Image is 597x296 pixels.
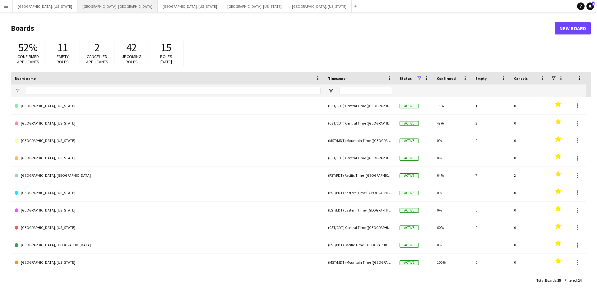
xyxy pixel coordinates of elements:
span: Cancels [514,76,528,81]
div: 0% [433,202,472,219]
span: 52% [18,41,38,54]
span: Active [400,173,419,178]
div: 0 [472,271,510,288]
div: 60% [433,219,472,236]
div: (CST/CDT) Central Time ([GEOGRAPHIC_DATA] & [GEOGRAPHIC_DATA]) [324,97,396,114]
h1: Boards [11,24,555,33]
div: 0 [510,254,549,271]
div: (MST/MDT) Mountain Time ([GEOGRAPHIC_DATA] & [GEOGRAPHIC_DATA]) [324,254,396,271]
div: (CST/CDT) Central Time ([GEOGRAPHIC_DATA] & [GEOGRAPHIC_DATA]) [324,219,396,236]
div: (PST/PDT) Pacific Time ([GEOGRAPHIC_DATA] & [GEOGRAPHIC_DATA]) [324,236,396,253]
a: [GEOGRAPHIC_DATA], [GEOGRAPHIC_DATA] [15,271,321,289]
div: 0 [510,132,549,149]
span: 42 [126,41,137,54]
a: [GEOGRAPHIC_DATA], [US_STATE] [15,115,321,132]
div: : [536,274,561,286]
span: Total Boards [536,278,556,283]
button: Open Filter Menu [328,88,334,93]
div: 0 [510,202,549,219]
div: 0 [510,184,549,201]
a: [GEOGRAPHIC_DATA], [US_STATE] [15,184,321,202]
span: Active [400,243,419,248]
span: Active [400,225,419,230]
div: 0% [433,236,472,253]
a: [GEOGRAPHIC_DATA], [US_STATE] [15,97,321,115]
div: 13% [433,97,472,114]
a: [GEOGRAPHIC_DATA], [US_STATE] [15,132,321,149]
span: Timezone [328,76,345,81]
div: 0 [510,97,549,114]
div: (EST/EDT) Eastern Time ([GEOGRAPHIC_DATA] & [GEOGRAPHIC_DATA]) [324,202,396,219]
div: 0% [433,149,472,166]
div: 0 [472,132,510,149]
div: 0 [472,202,510,219]
span: 11 [57,41,68,54]
div: 0% [433,271,472,288]
span: 25 [557,278,561,283]
button: [GEOGRAPHIC_DATA], [US_STATE] [158,0,222,12]
span: 24 [578,278,581,283]
div: 47% [433,115,472,132]
span: Active [400,156,419,161]
div: 0 [510,115,549,132]
span: Active [400,139,419,143]
a: [GEOGRAPHIC_DATA], [US_STATE] [15,254,321,271]
button: [GEOGRAPHIC_DATA], [GEOGRAPHIC_DATA] [77,0,158,12]
button: [GEOGRAPHIC_DATA], [US_STATE] [13,0,77,12]
div: 0 [510,219,549,236]
div: 100% [433,254,472,271]
span: 15 [161,41,171,54]
span: Upcoming roles [122,54,141,65]
div: 1 [472,97,510,114]
span: Confirmed applicants [17,54,39,65]
div: (PST/PDT) Pacific Time ([GEOGRAPHIC_DATA] & [GEOGRAPHIC_DATA]) [324,167,396,184]
button: [GEOGRAPHIC_DATA], [US_STATE] [222,0,287,12]
div: 0 [510,271,549,288]
div: (EST/EDT) Eastern Time ([GEOGRAPHIC_DATA] & [GEOGRAPHIC_DATA]) [324,184,396,201]
div: 0% [433,184,472,201]
span: Board name [15,76,36,81]
span: Filtered [565,278,577,283]
div: 3 [472,115,510,132]
span: Roles [DATE] [160,54,172,65]
div: (MST/MDT) Mountain Time ([GEOGRAPHIC_DATA] & [GEOGRAPHIC_DATA]) [324,132,396,149]
div: 0 [510,149,549,166]
span: Active [400,260,419,265]
span: Active [400,104,419,108]
div: 0 [472,184,510,201]
div: (PST/PDT) Pacific Time ([GEOGRAPHIC_DATA] & [GEOGRAPHIC_DATA]) [324,271,396,288]
button: [GEOGRAPHIC_DATA], [US_STATE] [287,0,352,12]
div: 0 [510,236,549,253]
div: 0 [472,219,510,236]
div: : [565,274,581,286]
div: 0% [433,132,472,149]
div: 0 [472,236,510,253]
a: [GEOGRAPHIC_DATA], [GEOGRAPHIC_DATA] [15,236,321,254]
span: Active [400,191,419,195]
span: Status [400,76,412,81]
input: Board name Filter Input [26,87,321,94]
div: 2 [510,167,549,184]
a: New Board [555,22,591,34]
span: Confirmed [437,76,456,81]
button: Open Filter Menu [15,88,20,93]
div: 0 [472,254,510,271]
span: 2 [95,41,100,54]
div: (CST/CDT) Central Time ([GEOGRAPHIC_DATA] & [GEOGRAPHIC_DATA]) [324,115,396,132]
div: 0 [472,149,510,166]
a: [GEOGRAPHIC_DATA], [US_STATE] [15,202,321,219]
a: [GEOGRAPHIC_DATA], [US_STATE] [15,149,321,167]
span: Active [400,208,419,213]
span: Empty [475,76,487,81]
span: Empty roles [57,54,69,65]
span: 1 [592,2,595,6]
div: 64% [433,167,472,184]
div: (CST/CDT) Central Time ([GEOGRAPHIC_DATA] & [GEOGRAPHIC_DATA]) [324,149,396,166]
span: Active [400,121,419,126]
a: [GEOGRAPHIC_DATA], [GEOGRAPHIC_DATA] [15,167,321,184]
a: [GEOGRAPHIC_DATA], [US_STATE] [15,219,321,236]
span: Cancelled applicants [86,54,108,65]
div: 7 [472,167,510,184]
input: Timezone Filter Input [339,87,392,94]
a: 1 [586,2,594,10]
